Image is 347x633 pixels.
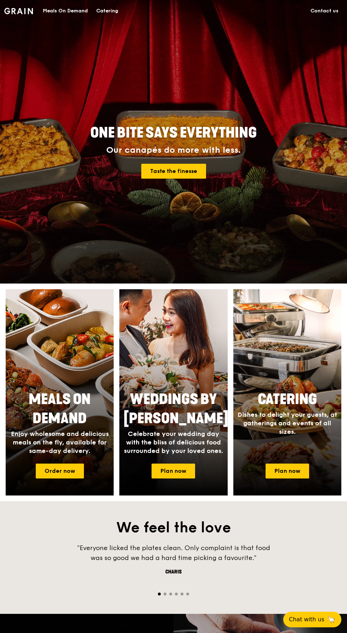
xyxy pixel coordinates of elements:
span: Celebrate your wedding day with the bliss of delicious food surrounded by your loved ones. [124,430,223,455]
a: Plan now [152,464,195,478]
div: Meals On Demand [43,0,88,22]
span: Meals On Demand [29,391,91,427]
button: Chat with us🦙 [283,612,341,627]
a: Meals On DemandEnjoy wholesome and delicious meals on the fly, available for same-day delivery.Or... [6,289,114,495]
span: 🦙 [327,615,336,624]
span: Enjoy wholesome and delicious meals on the fly, available for same-day delivery. [11,430,109,455]
span: Dishes to delight your guests, at gatherings and events of all sizes. [238,411,337,436]
span: Go to slide 2 [164,593,166,595]
img: catering-card.e1cfaf3e.jpg [233,289,341,495]
a: Contact us [306,0,343,22]
span: Go to slide 1 [158,593,161,595]
span: Catering [258,391,317,408]
span: ONE BITE SAYS EVERYTHING [90,124,257,141]
span: Go to slide 5 [181,593,183,595]
span: Go to slide 3 [169,593,172,595]
a: Plan now [266,464,309,478]
span: Weddings by [PERSON_NAME] [124,391,228,427]
img: meals-on-demand-card.d2b6f6db.png [6,289,114,495]
img: Grain [4,8,33,14]
a: Taste the finesse [141,164,206,179]
img: weddings-card.4f3003b8.jpg [119,289,227,495]
div: Charis [67,568,280,576]
a: Weddings by [PERSON_NAME]Celebrate your wedding day with the bliss of delicious food surrounded b... [119,289,227,495]
span: Chat with us [289,615,324,624]
span: Go to slide 4 [175,593,178,595]
a: Catering [92,0,123,22]
span: Go to slide 6 [186,593,189,595]
div: Our canapés do more with less. [57,145,290,155]
div: "Everyone licked the plates clean. Only complaint is that food was so good we had a hard time pic... [67,543,280,563]
a: CateringDishes to delight your guests, at gatherings and events of all sizes.Plan now [233,289,341,495]
div: Catering [96,0,118,22]
a: Order now [36,464,84,478]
